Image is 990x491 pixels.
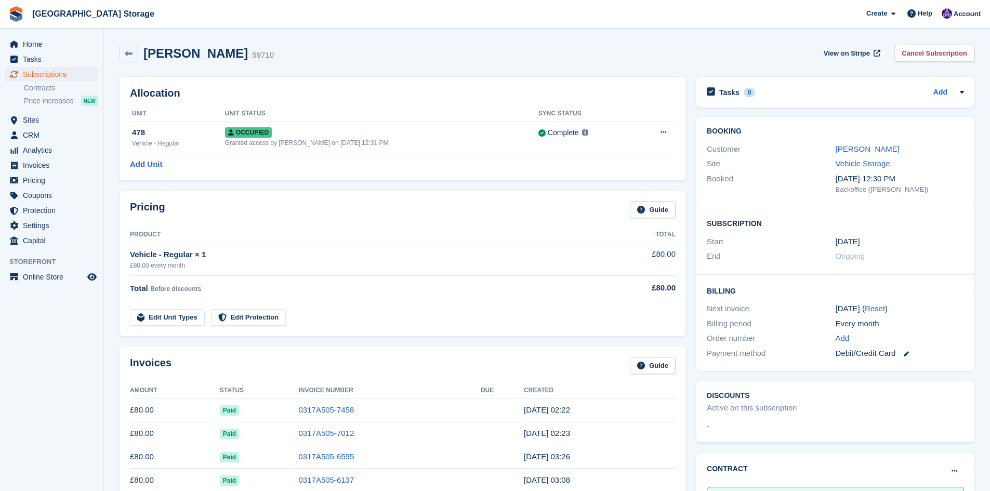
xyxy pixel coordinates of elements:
[220,405,239,416] span: Paid
[211,309,286,326] a: Edit Protection
[130,284,148,293] span: Total
[836,236,860,248] time: 2024-12-01 01:00:00 UTC
[5,203,98,218] a: menu
[130,249,603,261] div: Vehicle - Regular × 1
[538,105,634,122] th: Sync Status
[23,233,85,248] span: Capital
[23,128,85,142] span: CRM
[130,309,205,326] a: Edit Unit Types
[220,475,239,486] span: Paid
[130,201,165,218] h2: Pricing
[707,333,835,344] div: Order number
[836,159,890,168] a: Vehicle Storage
[707,173,835,195] div: Booked
[836,303,964,315] div: [DATE] ( )
[524,475,570,484] time: 2025-06-01 02:08:50 UTC
[86,271,98,283] a: Preview store
[5,143,98,157] a: menu
[603,282,676,294] div: £80.00
[894,45,974,62] a: Cancel Subscription
[707,348,835,360] div: Payment method
[5,270,98,284] a: menu
[707,303,835,315] div: Next invoice
[630,357,676,374] a: Guide
[23,188,85,203] span: Coupons
[130,227,603,243] th: Product
[220,382,299,399] th: Status
[225,105,538,122] th: Unit Status
[836,251,865,260] span: Ongoing
[5,128,98,142] a: menu
[130,158,162,170] a: Add Unit
[707,218,964,228] h2: Subscription
[225,138,538,148] div: Granted access by [PERSON_NAME] on [DATE] 12:31 PM
[836,184,964,195] div: Backoffice ([PERSON_NAME])
[836,144,900,153] a: [PERSON_NAME]
[707,127,964,136] h2: Booking
[299,382,481,399] th: Invoice Number
[23,52,85,67] span: Tasks
[81,96,98,106] div: NEW
[5,52,98,67] a: menu
[707,318,835,330] div: Billing period
[707,463,748,474] h2: Contract
[8,6,24,22] img: stora-icon-8386f47178a22dfd0bd8f6a31ec36ba5ce8667c1dd55bd0f319d3a0aa187defe.svg
[820,45,882,62] a: View on Stripe
[866,8,887,19] span: Create
[630,201,676,218] a: Guide
[23,270,85,284] span: Online Store
[132,139,225,148] div: Vehicle - Regular
[299,405,354,414] a: 0317A505-7458
[5,37,98,51] a: menu
[130,261,603,270] div: £80.00 every month
[548,127,579,138] div: Complete
[24,96,74,106] span: Price increases
[28,5,159,22] a: [GEOGRAPHIC_DATA] Storage
[5,67,98,82] a: menu
[23,113,85,127] span: Sites
[220,452,239,462] span: Paid
[603,243,676,275] td: £80.00
[744,88,756,97] div: 0
[954,9,981,19] span: Account
[524,405,570,414] time: 2025-09-01 01:22:00 UTC
[9,257,103,267] span: Storefront
[23,218,85,233] span: Settings
[707,158,835,170] div: Site
[933,87,947,99] a: Add
[24,95,98,107] a: Price increases NEW
[252,49,274,61] div: 59710
[707,236,835,248] div: Start
[707,402,797,414] div: Active on this subscription
[5,158,98,172] a: menu
[23,173,85,188] span: Pricing
[918,8,932,19] span: Help
[130,105,225,122] th: Unit
[130,445,220,469] td: £80.00
[130,87,676,99] h2: Allocation
[24,83,98,93] a: Contracts
[130,399,220,422] td: £80.00
[707,250,835,262] div: End
[5,218,98,233] a: menu
[707,285,964,296] h2: Billing
[824,48,870,59] span: View on Stripe
[524,382,676,399] th: Created
[603,227,676,243] th: Total
[719,88,740,97] h2: Tasks
[836,348,964,360] div: Debit/Credit Card
[836,333,850,344] a: Add
[481,382,524,399] th: Due
[299,475,354,484] a: 0317A505-6137
[5,113,98,127] a: menu
[23,143,85,157] span: Analytics
[220,429,239,439] span: Paid
[23,37,85,51] span: Home
[942,8,952,19] img: Hollie Harvey
[524,429,570,437] time: 2025-08-01 01:23:21 UTC
[132,127,225,139] div: 478
[299,429,354,437] a: 0317A505-7012
[23,158,85,172] span: Invoices
[865,304,885,313] a: Reset
[707,420,709,432] span: -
